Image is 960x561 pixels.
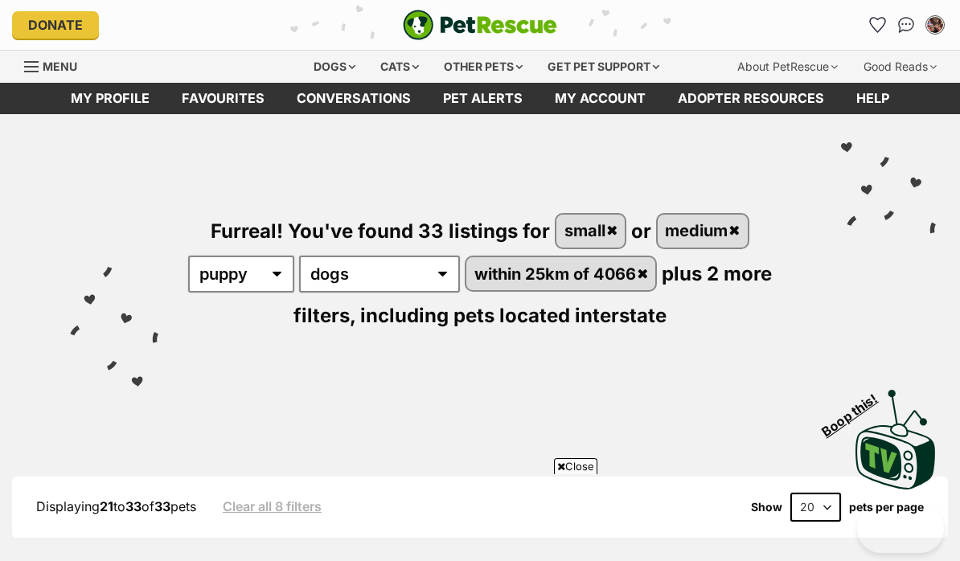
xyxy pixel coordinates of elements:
span: Boop this! [819,381,893,439]
a: Menu [24,51,88,80]
span: or [631,219,651,242]
img: melanie profile pic [927,17,943,33]
button: My account [922,12,948,38]
label: pets per page [849,501,924,514]
a: My account [539,83,662,114]
iframe: Advertisement [187,481,773,553]
ul: Account quick links [864,12,948,38]
a: My profile [55,83,166,114]
div: Cats [369,51,430,83]
strong: 33 [125,498,142,514]
a: Boop this! [855,375,936,493]
span: Close [554,458,597,474]
span: including pets located interstate [360,304,667,327]
a: small [556,215,625,248]
a: Pet alerts [427,83,539,114]
img: PetRescue TV logo [855,390,936,489]
span: Menu [43,59,77,73]
a: conversations [281,83,427,114]
strong: 33 [154,498,170,514]
iframe: Help Scout Beacon - Open [857,505,944,553]
div: About PetRescue [726,51,849,83]
span: Furreal! You've found 33 listings for [211,219,550,242]
div: Other pets [433,51,534,83]
a: Donate [12,11,99,39]
a: within 25km of 4066 [466,257,655,290]
span: Displaying to of pets [36,498,196,514]
a: Conversations [893,12,919,38]
a: Favourites [864,12,890,38]
span: plus 2 more filters, [293,262,772,327]
div: Dogs [302,51,367,83]
img: logo-e224e6f780fb5917bec1dbf3a21bbac754714ae5b6737aabdf751b685950b380.svg [403,10,557,40]
a: medium [658,215,748,248]
a: Adopter resources [662,83,840,114]
a: Favourites [166,83,281,114]
a: PetRescue [403,10,557,40]
img: chat-41dd97257d64d25036548639549fe6c8038ab92f7586957e7f3b1b290dea8141.svg [898,17,915,33]
strong: 21 [100,498,113,514]
div: Good Reads [852,51,948,83]
div: Get pet support [536,51,671,83]
a: Help [840,83,905,114]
